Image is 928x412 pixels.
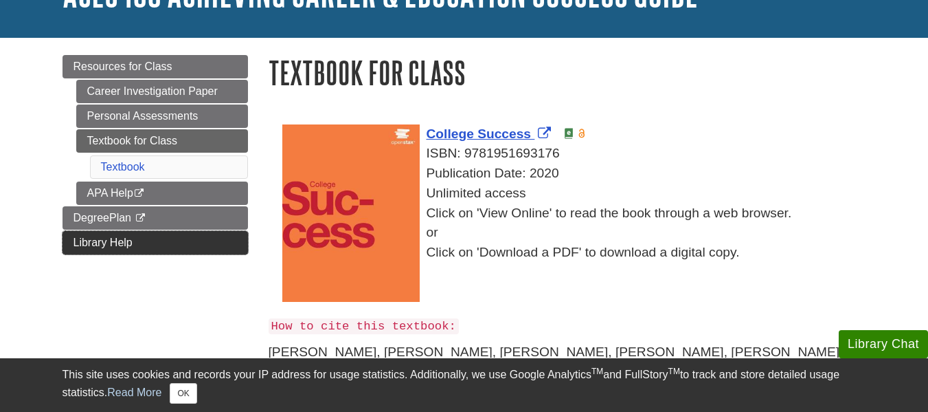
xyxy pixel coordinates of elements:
[101,161,145,173] a: Textbook
[282,184,866,263] div: Unlimited access Click on 'View Online' to read the book through a web browser. or Click on 'Down...
[269,318,459,334] code: How to cite this textbook:
[282,164,866,184] div: Publication Date: 2020
[73,212,132,224] span: DegreePlan
[563,128,574,139] img: e-Book
[282,124,420,303] img: Cover Art
[63,367,866,404] div: This site uses cookies and records your IP address for usage statistics. Additionally, we use Goo...
[427,127,555,141] a: Link opens in new window
[134,214,146,223] i: This link opens in a new window
[63,55,248,254] div: Guide Page Menu
[170,383,196,404] button: Close
[76,129,248,153] a: Textbook for Class
[577,128,587,139] img: Open Access
[668,367,680,376] sup: TM
[269,55,866,90] h1: Textbook for Class
[591,367,603,376] sup: TM
[63,55,248,78] a: Resources for Class
[63,231,248,254] a: Library Help
[839,330,928,358] button: Library Chat
[63,206,248,230] a: DegreePlan
[133,189,145,198] i: This link opens in a new window
[427,127,532,141] span: College Success
[73,61,172,72] span: Resources for Class
[73,237,133,248] span: Library Help
[76,105,248,128] a: Personal Assessments
[76,80,248,103] a: Career Investigation Paper
[107,387,161,398] a: Read More
[76,182,248,205] a: APA Help
[282,144,866,164] div: ISBN: 9781951693176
